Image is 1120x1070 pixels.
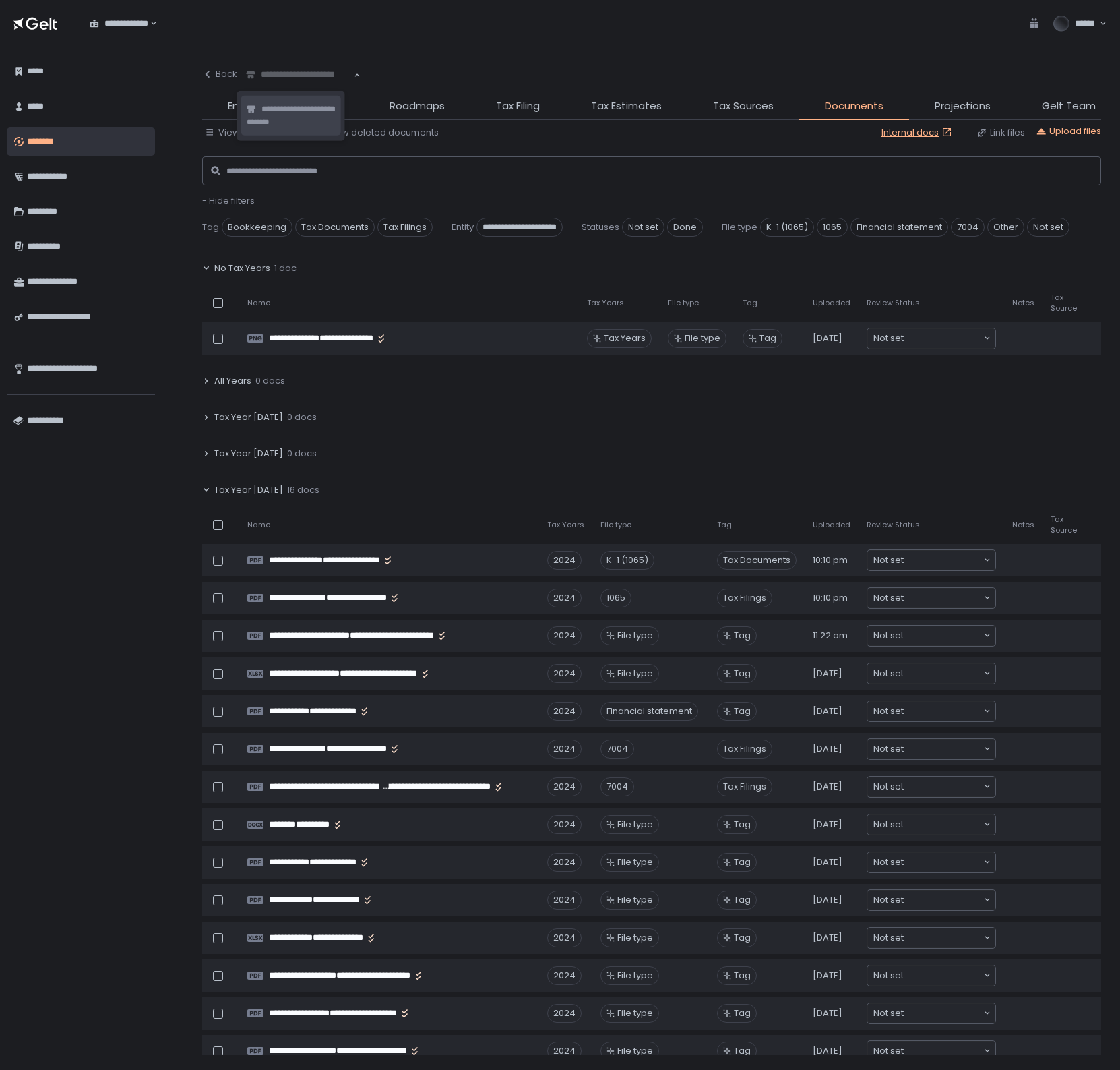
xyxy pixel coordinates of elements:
[867,588,995,608] div: Search for option
[247,298,270,308] span: Name
[237,61,361,89] div: Search for option
[873,1044,904,1058] span: Not set
[813,630,848,642] span: 11:22 am
[951,218,985,237] span: 7004
[247,520,270,530] span: Name
[274,262,297,274] span: 1 doc
[904,780,983,794] input: Search for option
[617,932,653,944] span: File type
[617,1045,653,1057] span: File type
[813,1007,842,1019] span: [DATE]
[390,98,445,114] span: Roadmaps
[600,551,654,570] div: K-1 (1065)
[904,591,983,605] input: Search for option
[867,739,995,759] div: Search for option
[717,740,772,759] span: Tax Filings
[873,856,904,869] span: Not set
[287,484,319,496] span: 16 docs
[617,1007,653,1019] span: File type
[307,98,338,114] span: To-Do
[813,894,842,906] span: [DATE]
[904,667,983,680] input: Search for option
[813,592,848,604] span: 10:10 pm
[713,98,774,114] span: Tax Sources
[717,551,797,570] span: Tax Documents
[873,969,904,982] span: Not set
[813,856,842,868] span: [DATE]
[904,969,983,982] input: Search for option
[600,589,631,607] div: 1065
[214,448,283,460] span: Tax Year [DATE]
[617,856,653,868] span: File type
[722,221,757,233] span: File type
[228,98,255,114] span: Entity
[867,777,995,797] div: Search for option
[813,667,842,680] span: [DATE]
[667,218,703,237] span: Done
[813,705,842,717] span: [DATE]
[1027,218,1069,237] span: Not set
[600,702,698,721] div: Financial statement
[904,705,983,718] input: Search for option
[604,332,646,345] span: Tax Years
[904,1007,983,1020] input: Search for option
[873,629,904,643] span: Not set
[867,298,920,308] span: Review Status
[904,554,983,567] input: Search for option
[873,893,904,907] span: Not set
[935,98,991,114] span: Projections
[202,61,237,88] button: Back
[734,970,751,982] span: Tag
[873,818,904,831] span: Not set
[496,98,540,114] span: Tax Filing
[904,1044,983,1058] input: Search for option
[873,1007,904,1020] span: Not set
[547,626,582,645] div: 2024
[214,262,270,274] span: No Tax Years
[867,626,995,646] div: Search for option
[600,740,634,759] div: 7004
[202,221,219,233] span: Tag
[850,218,948,237] span: Financial statement
[867,1003,995,1023] div: Search for option
[547,702,582,721] div: 2024
[617,630,653,642] span: File type
[867,663,995,684] div: Search for option
[813,554,848,566] span: 10:10 pm
[617,894,653,906] span: File type
[1051,293,1077,313] span: Tax Source
[547,815,582,834] div: 2024
[976,127,1025,139] button: Link files
[287,448,317,460] span: 0 docs
[873,667,904,680] span: Not set
[547,1004,582,1023] div: 2024
[873,931,904,945] span: Not set
[214,484,283,496] span: Tax Year [DATE]
[817,218,848,237] span: 1065
[760,218,814,237] span: K-1 (1065)
[222,218,292,237] span: Bookkeeping
[873,780,904,794] span: Not set
[717,520,732,530] span: Tag
[867,928,995,948] div: Search for option
[867,965,995,986] div: Search for option
[205,127,299,139] button: View by: Tax years
[813,819,842,831] span: [DATE]
[582,221,619,233] span: Statuses
[734,1007,751,1019] span: Tag
[904,332,983,345] input: Search for option
[867,890,995,910] div: Search for option
[547,1042,582,1061] div: 2024
[600,777,634,796] div: 7004
[867,550,995,570] div: Search for option
[813,1045,842,1057] span: [DATE]
[202,68,237,80] div: Back
[1036,125,1101,138] button: Upload files
[734,894,751,906] span: Tag
[734,1045,751,1057] span: Tag
[685,332,720,345] span: File type
[547,928,582,947] div: 2024
[759,332,776,345] span: Tag
[867,328,995,349] div: Search for option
